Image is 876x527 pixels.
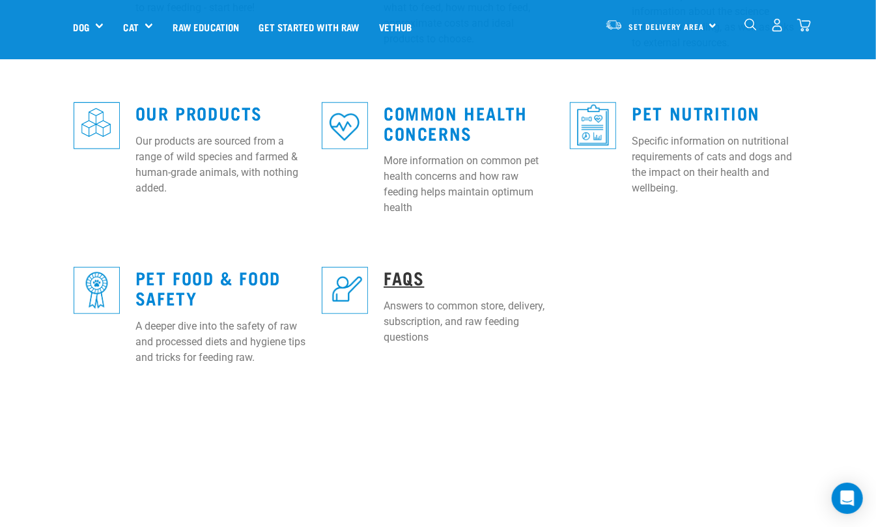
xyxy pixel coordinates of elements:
[605,19,623,31] img: van-moving.png
[832,483,863,514] div: Open Intercom Messenger
[322,102,368,149] img: re-icons-heart-sq-blue.png
[74,102,120,149] img: re-icons-cubes2-sq-blue.png
[570,102,616,149] img: re-icons-healthcheck3-sq-blue.png
[74,267,120,313] img: re-icons-rosette-sq-blue.png
[384,153,554,216] p: More information on common pet health concerns and how raw feeding helps maintain optimum health
[123,20,138,35] a: Cat
[135,319,306,365] p: A deeper dive into the safety of raw and processed diets and hygiene tips and tricks for feeding ...
[384,107,528,137] a: Common Health Concerns
[74,20,89,35] a: Dog
[369,1,422,53] a: Vethub
[163,1,249,53] a: Raw Education
[770,18,784,32] img: user.png
[629,24,705,29] span: Set Delivery Area
[249,1,369,53] a: Get started with Raw
[135,107,262,117] a: Our Products
[384,298,554,345] p: Answers to common store, delivery, subscription, and raw feeding questions
[797,18,811,32] img: home-icon@2x.png
[744,18,757,31] img: home-icon-1@2x.png
[632,107,760,117] a: Pet Nutrition
[384,272,424,282] a: FAQs
[322,267,368,313] img: re-icons-faq-sq-blue.png
[135,134,306,196] p: Our products are sourced from a range of wild species and farmed & human-grade animals, with noth...
[632,134,802,196] p: Specific information on nutritional requirements of cats and dogs and the impact on their health ...
[135,272,281,302] a: Pet Food & Food Safety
